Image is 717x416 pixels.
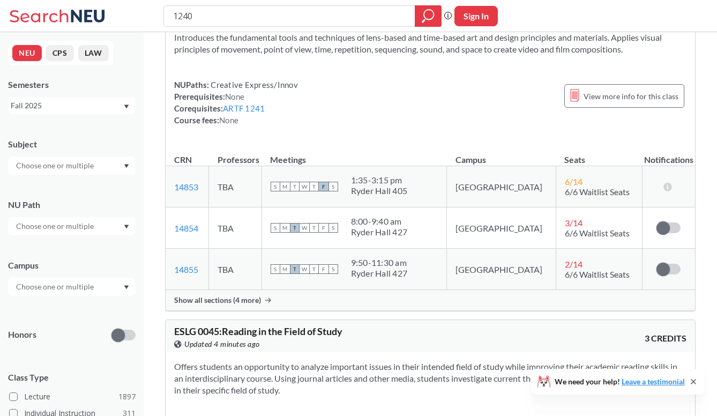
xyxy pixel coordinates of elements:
a: 14853 [174,182,198,192]
div: Campus [8,259,136,271]
span: S [328,223,338,233]
div: NUPaths: Prerequisites: Corequisites: Course fees: [174,79,298,126]
span: S [271,264,280,274]
section: Offers students an opportunity to analyze important issues in their intended field of study while... [174,361,686,396]
div: 9:50 - 11:30 am [351,257,408,268]
div: Fall 2025Dropdown arrow [8,97,136,114]
span: 6/6 Waitlist Seats [565,187,630,197]
div: Semesters [8,79,136,91]
td: [GEOGRAPHIC_DATA] [447,249,556,290]
th: Professors [209,143,262,166]
span: S [271,223,280,233]
div: CRN [174,154,192,166]
a: 14855 [174,264,198,274]
span: M [280,182,290,191]
span: Updated 4 minutes ago [184,338,260,350]
a: ARTF 1241 [223,103,265,113]
span: None [225,92,244,101]
span: T [290,264,300,274]
button: CPS [46,45,74,61]
span: None [219,115,238,125]
span: 3 / 14 [565,218,582,228]
td: TBA [209,249,262,290]
span: 6 / 14 [565,176,582,187]
label: Lecture [9,390,136,404]
span: S [328,264,338,274]
span: T [290,223,300,233]
input: Class, professor, course number, "phrase" [172,7,407,25]
div: 8:00 - 9:40 am [351,216,408,227]
span: M [280,223,290,233]
th: Notifications [642,143,695,166]
button: Sign In [454,6,498,26]
span: T [309,264,319,274]
p: Honors [8,329,36,341]
th: Meetings [262,143,447,166]
span: 6/6 Waitlist Seats [565,228,630,238]
span: W [300,223,309,233]
div: Ryder Hall 427 [351,227,408,237]
span: 3 CREDITS [645,332,686,344]
input: Choose one or multiple [11,280,101,293]
span: M [280,264,290,274]
input: Choose one or multiple [11,220,101,233]
span: Class Type [8,372,136,383]
span: 6/6 Waitlist Seats [565,269,630,279]
td: [GEOGRAPHIC_DATA] [447,166,556,207]
div: Dropdown arrow [8,157,136,175]
button: LAW [78,45,109,61]
input: Choose one or multiple [11,159,101,172]
div: Show all sections (4 more) [166,290,695,310]
span: View more info for this class [584,90,678,103]
span: F [319,264,328,274]
span: T [309,223,319,233]
td: TBA [209,166,262,207]
th: Seats [556,143,642,166]
div: NU Path [8,199,136,211]
a: 14854 [174,223,198,233]
span: S [328,182,338,191]
span: ESLG 0045 : Reading in the Field of Study [174,325,342,337]
span: W [300,182,309,191]
div: magnifying glass [415,5,442,27]
span: 2 / 14 [565,259,582,269]
span: T [309,182,319,191]
span: 1897 [118,391,136,403]
div: Ryder Hall 405 [351,185,408,196]
span: F [319,182,328,191]
div: Subject [8,138,136,150]
span: We need your help! [555,378,685,385]
div: 1:35 - 3:15 pm [351,175,408,185]
td: TBA [209,207,262,249]
span: Creative Express/Innov [209,80,298,90]
a: Leave a testimonial [622,377,685,386]
svg: Dropdown arrow [124,164,129,168]
section: Introduces the fundamental tools and techniques of lens-based and time-based art and design princ... [174,32,686,55]
span: S [271,182,280,191]
span: F [319,223,328,233]
span: Show all sections (4 more) [174,295,261,305]
div: Dropdown arrow [8,217,136,235]
svg: Dropdown arrow [124,285,129,289]
div: Dropdown arrow [8,278,136,296]
button: NEU [12,45,42,61]
div: Ryder Hall 427 [351,268,408,279]
span: W [300,264,309,274]
th: Campus [447,143,556,166]
svg: Dropdown arrow [124,225,129,229]
span: T [290,182,300,191]
div: Fall 2025 [11,100,123,112]
svg: magnifying glass [422,9,435,24]
svg: Dropdown arrow [124,105,129,109]
td: [GEOGRAPHIC_DATA] [447,207,556,249]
